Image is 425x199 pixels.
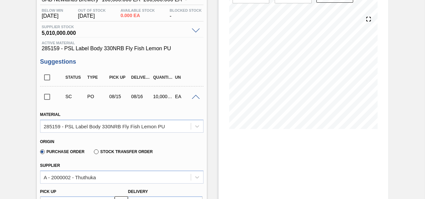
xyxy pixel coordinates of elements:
div: Pick up [108,75,131,80]
span: 0.000 EA [121,13,155,18]
label: Purchase Order [40,149,85,154]
div: Suggestion Created [64,94,87,99]
div: EA [173,94,197,99]
span: Below Min [42,8,63,12]
div: A - 2000002 - Thuthuka [44,174,96,180]
label: Delivery [128,189,148,194]
span: Supplier Stock [42,25,188,29]
label: Stock Transfer Order [94,149,153,154]
label: Pick up [40,189,56,194]
span: Blocked Stock [170,8,202,12]
div: 08/16/2025 [130,94,153,99]
span: 5,010,000.000 [42,29,188,36]
span: 285159 - PSL Label Body 330NRB Fly Fish Lemon PU [42,46,202,52]
div: 285159 - PSL Label Body 330NRB Fly Fish Lemon PU [44,123,165,129]
span: Available Stock [121,8,155,12]
label: Material [40,112,60,117]
div: - [168,8,203,19]
div: 08/15/2025 [108,94,131,99]
span: [DATE] [78,13,106,19]
span: [DATE] [42,13,63,19]
div: Status [64,75,87,80]
span: Active Material [42,41,202,45]
div: UN [173,75,197,80]
div: Type [86,75,109,80]
label: Supplier [40,163,60,168]
span: Out Of Stock [78,8,106,12]
h3: Suggestions [40,58,203,65]
div: 10,000.000 [151,94,175,99]
label: Origin [40,139,54,144]
div: Delivery [130,75,153,80]
div: Quantity [151,75,175,80]
div: Purchase order [86,94,109,99]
